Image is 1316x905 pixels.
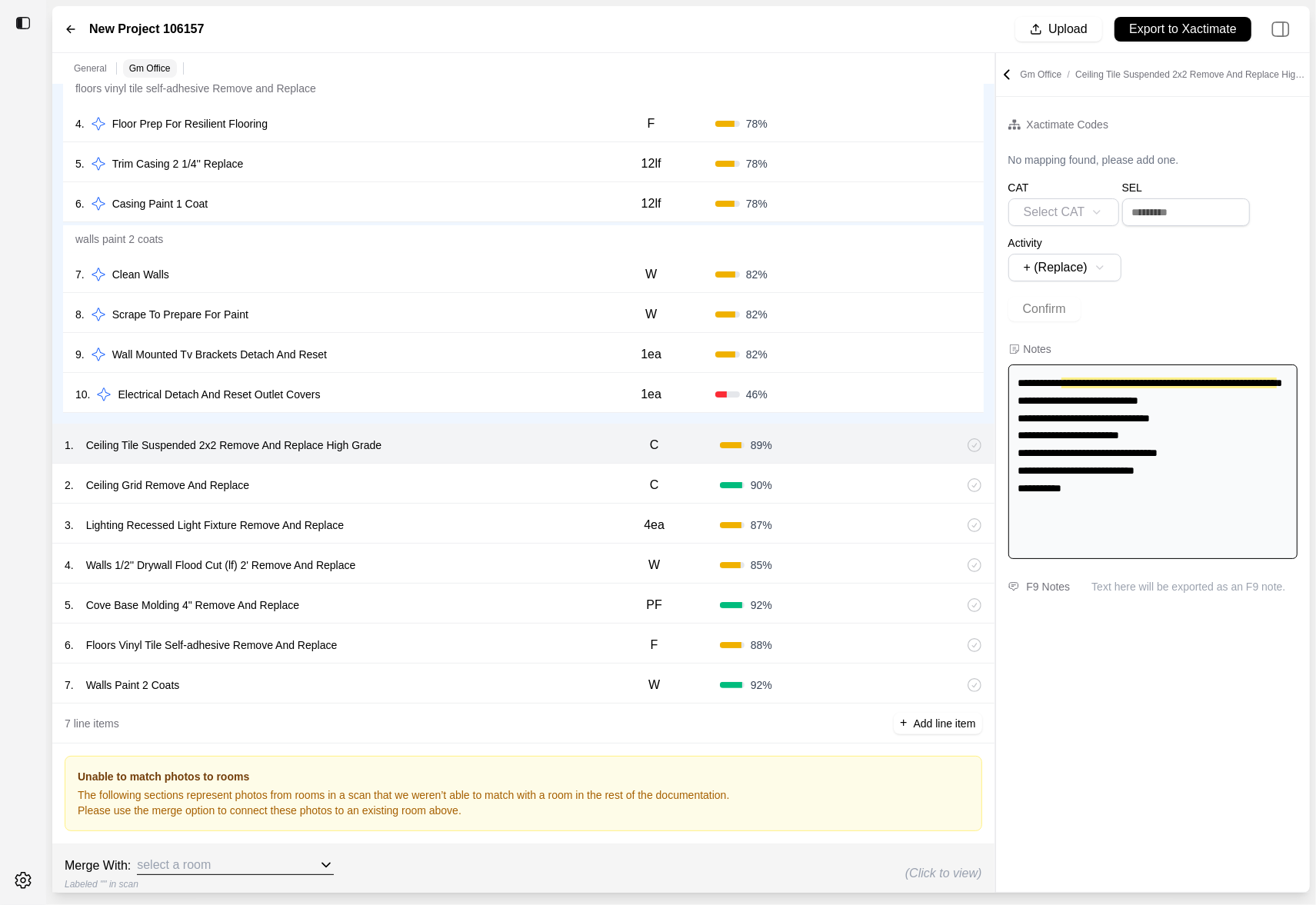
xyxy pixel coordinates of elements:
[80,514,350,536] p: Lighting Recessed Light Fixture Remove And Replace
[65,716,119,731] p: 7 line items
[75,267,85,282] p: 7 .
[650,436,659,454] p: C
[1129,21,1237,38] p: Export to Xactimate
[641,385,661,404] p: 1ea
[65,637,74,653] p: 6 .
[106,264,175,285] p: Clean Walls
[129,62,171,75] p: Gm Office
[89,20,204,38] label: New Project 106157
[75,347,85,362] p: 9 .
[751,517,772,533] span: 87 %
[65,557,74,573] p: 4 .
[65,477,74,493] p: 2 .
[63,75,984,102] p: floors vinyl tile self-adhesive Remove and Replace
[894,713,981,734] button: +Add line item
[80,594,305,616] p: Cove Base Molding 4" Remove And Replace
[80,634,344,656] p: Floors Vinyl Tile Self-adhesive Remove And Replace
[1027,115,1109,134] div: Xactimate Codes
[80,434,388,456] p: Ceiling Tile Suspended 2x2 Remove And Replace High Grade
[644,516,665,534] p: 4ea
[751,557,772,573] span: 85 %
[80,554,362,576] p: Walls 1/2'' Drywall Flood Cut (lf) 2' Remove And Replace
[106,193,215,215] p: Casing Paint 1 Coat
[112,384,326,405] p: Electrical Detach And Reset Outlet Covers
[1027,577,1071,596] div: F9 Notes
[75,196,85,211] p: 6 .
[648,556,660,574] p: W
[65,438,74,453] p: 1 .
[80,474,255,496] p: Ceiling Grid Remove And Replace
[1091,579,1298,594] p: Text here will be exported as an F9 note.
[1024,341,1052,357] div: Notes
[78,803,729,818] p: Please use the merge option to connect these photos to an existing room above.
[65,597,74,613] p: 5 .
[1114,17,1251,42] button: Export to Xactimate
[106,113,274,135] p: Floor Prep For Resilient Flooring
[746,347,768,362] span: 82 %
[746,387,768,402] span: 46 %
[645,305,657,324] p: W
[641,155,661,173] p: 12lf
[65,878,334,890] div: Labeled "" in scan
[751,677,772,693] span: 92 %
[1008,582,1019,591] img: comment
[751,637,772,653] span: 88 %
[1008,235,1122,251] p: Activity
[75,307,85,322] p: 8 .
[75,156,85,171] p: 5 .
[106,344,333,365] p: Wall Mounted Tv Brackets Detach And Reset
[751,597,772,613] span: 92 %
[646,596,661,614] p: PF
[80,674,186,696] p: Walls Paint 2 Coats
[1008,180,1119,195] p: CAT
[137,856,211,874] span: select a room
[74,62,107,75] p: General
[650,476,659,494] p: C
[65,517,74,533] p: 3 .
[645,265,657,284] p: W
[1264,12,1298,46] img: right-panel.svg
[1061,69,1075,80] span: /
[1048,21,1088,38] p: Upload
[648,676,660,694] p: W
[1015,17,1102,42] button: Upload
[1122,180,1250,195] p: SEL
[65,857,131,875] div: Merge With:
[75,116,85,131] p: 4 .
[651,636,658,654] p: F
[1008,152,1179,168] p: No mapping found, please add one.
[65,677,74,693] p: 7 .
[78,787,729,803] p: The following sections represent photos from rooms in a scan that we weren’t able to match with a...
[15,15,31,31] img: toggle sidebar
[746,267,768,282] span: 82 %
[106,304,255,325] p: Scrape To Prepare For Paint
[641,345,661,364] p: 1ea
[900,714,907,732] p: +
[78,769,729,784] h3: Unable to match photos to rooms
[641,195,661,213] p: 12lf
[648,115,655,133] p: F
[914,716,976,731] p: Add line item
[106,153,250,175] p: Trim Casing 2 1/4'' Replace
[746,196,768,211] span: 78 %
[746,307,768,322] span: 82 %
[1021,68,1308,81] p: Gm Office
[905,864,982,883] div: (Click to view)
[63,225,984,253] p: walls paint 2 coats
[751,477,772,493] span: 90 %
[751,438,772,453] span: 89 %
[75,387,90,402] p: 10 .
[746,116,768,131] span: 78 %
[746,156,768,171] span: 78 %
